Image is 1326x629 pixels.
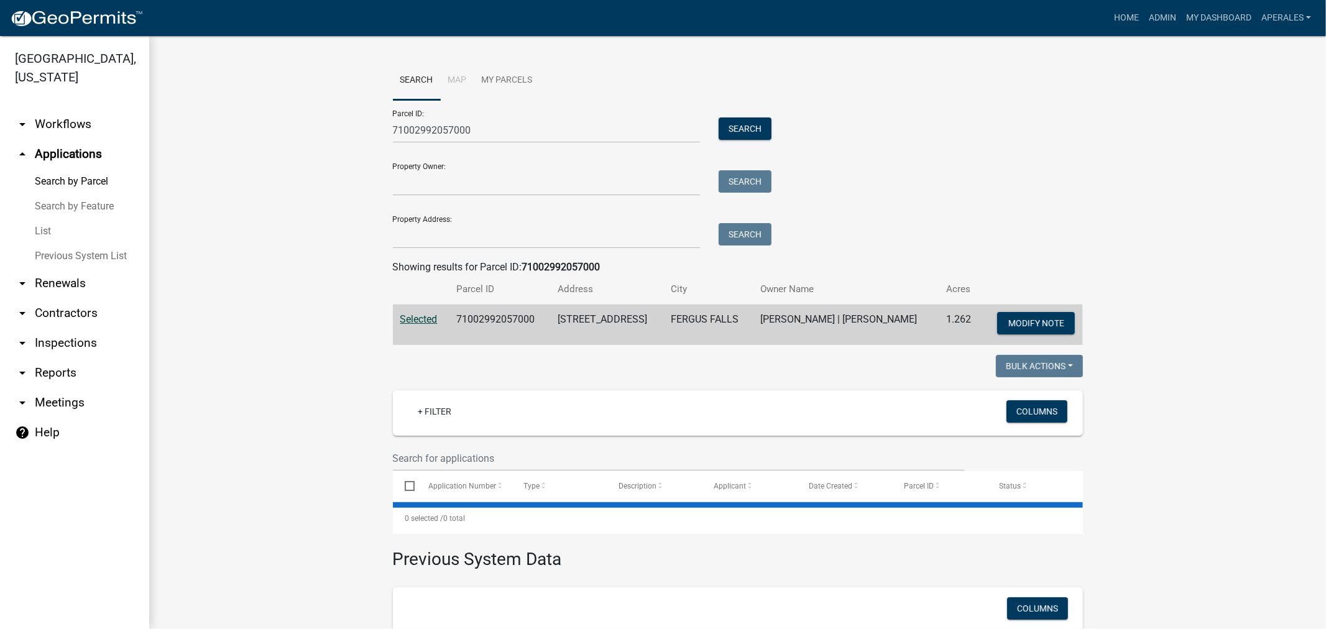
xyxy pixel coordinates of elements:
[1008,318,1064,328] span: Modify Note
[550,275,663,304] th: Address
[663,275,753,304] th: City
[15,147,30,162] i: arrow_drop_up
[619,482,656,490] span: Description
[550,305,663,346] td: [STREET_ADDRESS]
[393,446,965,471] input: Search for applications
[393,503,1083,534] div: 0 total
[892,471,987,501] datatable-header-cell: Parcel ID
[997,312,1075,334] button: Modify Note
[719,170,771,193] button: Search
[408,400,461,423] a: + Filter
[1144,6,1181,30] a: Admin
[939,275,982,304] th: Acres
[449,275,551,304] th: Parcel ID
[15,117,30,132] i: arrow_drop_down
[1006,400,1067,423] button: Columns
[719,117,771,140] button: Search
[15,425,30,440] i: help
[1000,482,1021,490] span: Status
[996,355,1083,377] button: Bulk Actions
[449,305,551,346] td: 71002992057000
[393,471,417,501] datatable-header-cell: Select
[15,336,30,351] i: arrow_drop_down
[987,471,1082,501] datatable-header-cell: Status
[714,482,746,490] span: Applicant
[400,313,438,325] a: Selected
[474,61,540,101] a: My Parcels
[719,223,771,246] button: Search
[512,471,607,501] datatable-header-cell: Type
[428,482,496,490] span: Application Number
[15,365,30,380] i: arrow_drop_down
[523,482,540,490] span: Type
[1007,597,1068,620] button: Columns
[417,471,512,501] datatable-header-cell: Application Number
[663,305,753,346] td: FERGUS FALLS
[1109,6,1144,30] a: Home
[809,482,852,490] span: Date Created
[15,395,30,410] i: arrow_drop_down
[797,471,892,501] datatable-header-cell: Date Created
[393,61,441,101] a: Search
[522,261,601,273] strong: 71002992057000
[405,514,443,523] span: 0 selected /
[393,534,1083,572] h3: Previous System Data
[607,471,702,501] datatable-header-cell: Description
[15,276,30,291] i: arrow_drop_down
[393,260,1083,275] div: Showing results for Parcel ID:
[15,306,30,321] i: arrow_drop_down
[1181,6,1256,30] a: My Dashboard
[702,471,797,501] datatable-header-cell: Applicant
[753,305,939,346] td: [PERSON_NAME] | [PERSON_NAME]
[939,305,982,346] td: 1.262
[905,482,934,490] span: Parcel ID
[1256,6,1316,30] a: aperales
[753,275,939,304] th: Owner Name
